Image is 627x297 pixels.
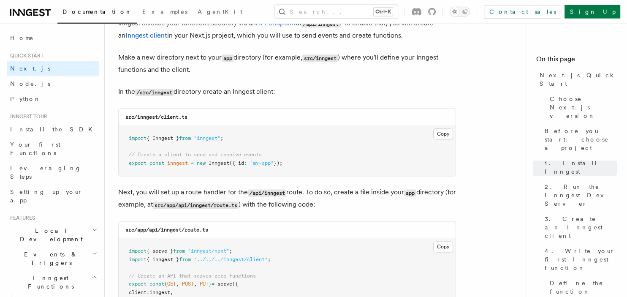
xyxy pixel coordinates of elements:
span: GET [167,281,176,287]
a: Examples [137,3,193,23]
span: { [164,281,167,287]
a: Python [7,91,99,106]
button: Copy [433,129,453,140]
code: app [404,190,416,197]
span: Inngest [209,161,229,166]
span: inngest [149,290,170,296]
a: Documentation [57,3,137,24]
span: Leveraging Steps [10,165,81,180]
a: 3. Create an Inngest client [541,211,617,243]
span: Python [10,95,41,102]
span: ; [268,257,271,263]
p: Make a new directory next to your directory (for example, ) where you'll define your Inngest func... [118,52,456,76]
span: Home [10,34,34,42]
span: , [170,290,173,296]
a: Sign Up [565,5,620,19]
span: 4. Write your first Inngest function [545,247,617,272]
span: // Create a client to send and receive events [129,152,262,158]
a: Choose Next.js version [546,91,617,123]
span: from [173,248,185,254]
span: : [244,161,247,166]
span: import [129,248,147,254]
span: client [129,290,147,296]
span: PUT [200,281,209,287]
a: 4. Write your first Inngest function [541,243,617,275]
button: Events & Triggers [7,247,99,270]
p: Next, you will set up a route handler for the route. To do so, create a file inside your director... [118,187,456,211]
span: Next.js [10,65,50,72]
span: "inngest" [194,136,220,142]
span: }); [274,161,282,166]
span: serve [217,281,232,287]
span: Define the function [550,279,617,296]
span: Quick start [7,52,43,59]
span: import [129,136,147,142]
a: Setting up your app [7,184,99,208]
span: AgentKit [198,8,242,15]
h4: On this page [536,54,617,68]
code: src/inngest/client.ts [125,114,187,120]
span: : [147,290,149,296]
span: 3. Create an Inngest client [545,215,617,240]
a: Next.js [7,61,99,76]
code: src/app/api/inngest/route.ts [125,227,208,233]
span: Local Development [7,226,92,243]
button: Search...Ctrl+K [274,5,398,19]
kbd: Ctrl+K [374,8,393,16]
a: Your first Functions [7,137,99,161]
span: ; [220,136,223,142]
a: Install the SDK [7,122,99,137]
span: POST [182,281,194,287]
span: from [179,136,191,142]
p: Inngest invokes your functions securely via an at . To enable that, you will create an in your Ne... [118,18,456,42]
span: export [129,281,147,287]
span: "inngest/next" [188,248,229,254]
span: Inngest tour [7,113,47,120]
span: , [194,281,197,287]
span: import [129,257,147,263]
span: 2. Run the Inngest Dev Server [545,183,617,208]
span: ({ [232,281,238,287]
span: Features [7,215,35,221]
span: const [149,281,164,287]
span: Next.js Quick Start [540,71,617,88]
button: Toggle dark mode [450,7,470,17]
span: 1. Install Inngest [545,159,617,176]
span: ; [229,248,232,254]
button: Local Development [7,223,99,247]
a: Leveraging Steps [7,161,99,184]
span: "../../../inngest/client" [194,257,268,263]
span: Setting up your app [10,188,83,204]
span: Inngest Functions [7,274,91,291]
span: , [176,281,179,287]
span: { Inngest } [147,136,179,142]
a: Next.js Quick Start [536,68,617,91]
code: /api/inngest [301,21,340,28]
span: Choose Next.js version [550,95,617,120]
span: ({ id [229,161,244,166]
span: inngest [167,161,188,166]
a: Node.js [7,76,99,91]
a: Home [7,30,99,46]
span: Your first Functions [10,141,60,156]
a: 2. Run the Inngest Dev Server [541,179,617,211]
span: Node.js [10,80,50,87]
button: Inngest Functions [7,270,99,294]
span: = [212,281,214,287]
p: In the directory create an Inngest client: [118,86,456,98]
span: export [129,161,147,166]
span: Documentation [62,8,132,15]
code: /src/inngest [135,89,174,96]
span: { serve } [147,248,173,254]
a: Inngest client [125,32,167,40]
a: Before you start: choose a project [541,123,617,155]
a: Contact sales [484,5,561,19]
span: Examples [142,8,187,15]
code: /api/inngest [248,190,286,197]
code: src/app/api/inngest/route.ts [153,202,239,209]
span: { inngest } [147,257,179,263]
span: Before you start: choose a project [545,127,617,152]
span: new [197,161,206,166]
span: "my-app" [250,161,274,166]
span: Events & Triggers [7,250,92,267]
